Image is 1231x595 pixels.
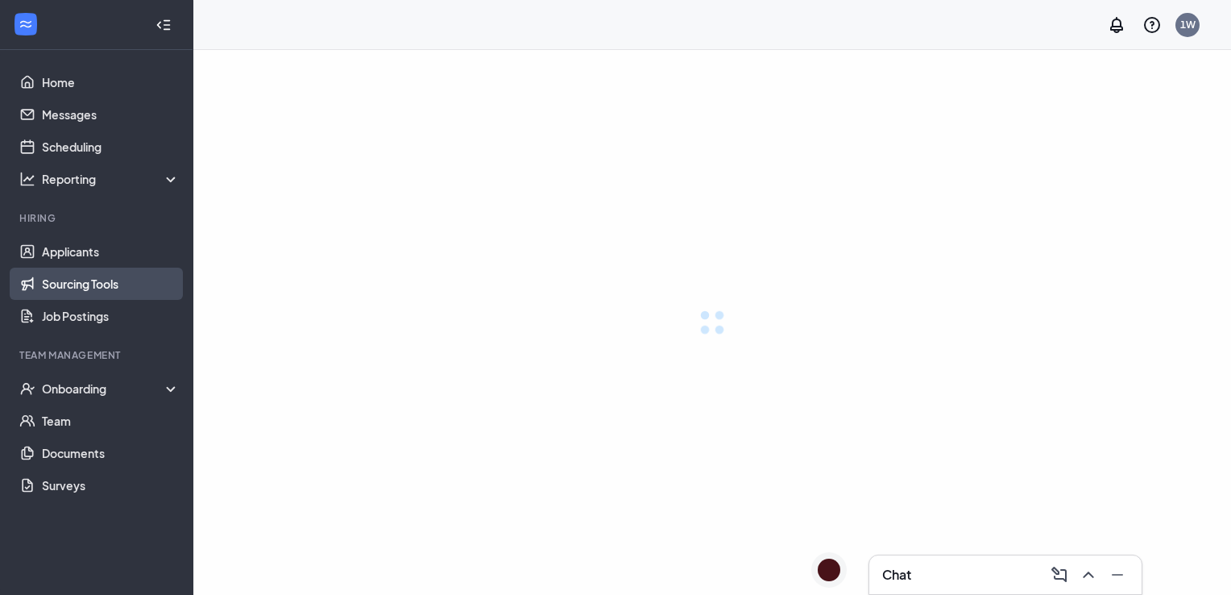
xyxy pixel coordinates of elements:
[1079,565,1098,585] svg: ChevronUp
[42,98,180,131] a: Messages
[882,566,911,584] h3: Chat
[19,381,35,397] svg: UserCheck
[42,235,180,268] a: Applicants
[42,131,180,163] a: Scheduling
[1142,15,1162,35] svg: QuestionInfo
[19,211,176,225] div: Hiring
[1074,562,1100,588] button: ChevronUp
[42,66,180,98] a: Home
[42,469,180,501] a: Surveys
[19,348,176,362] div: Team Management
[42,437,180,469] a: Documents
[1107,15,1126,35] svg: Notifications
[19,171,35,187] svg: Analysis
[1045,562,1071,588] button: ComposeMessage
[1103,562,1129,588] button: Minimize
[18,16,34,32] svg: WorkstreamLogo
[1180,18,1196,31] div: 1W
[155,17,172,33] svg: Collapse
[42,171,180,187] div: Reporting
[42,381,180,397] div: Onboarding
[42,405,180,437] a: Team
[42,268,180,300] a: Sourcing Tools
[42,300,180,332] a: Job Postings
[1050,565,1069,585] svg: ComposeMessage
[1108,565,1127,585] svg: Minimize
